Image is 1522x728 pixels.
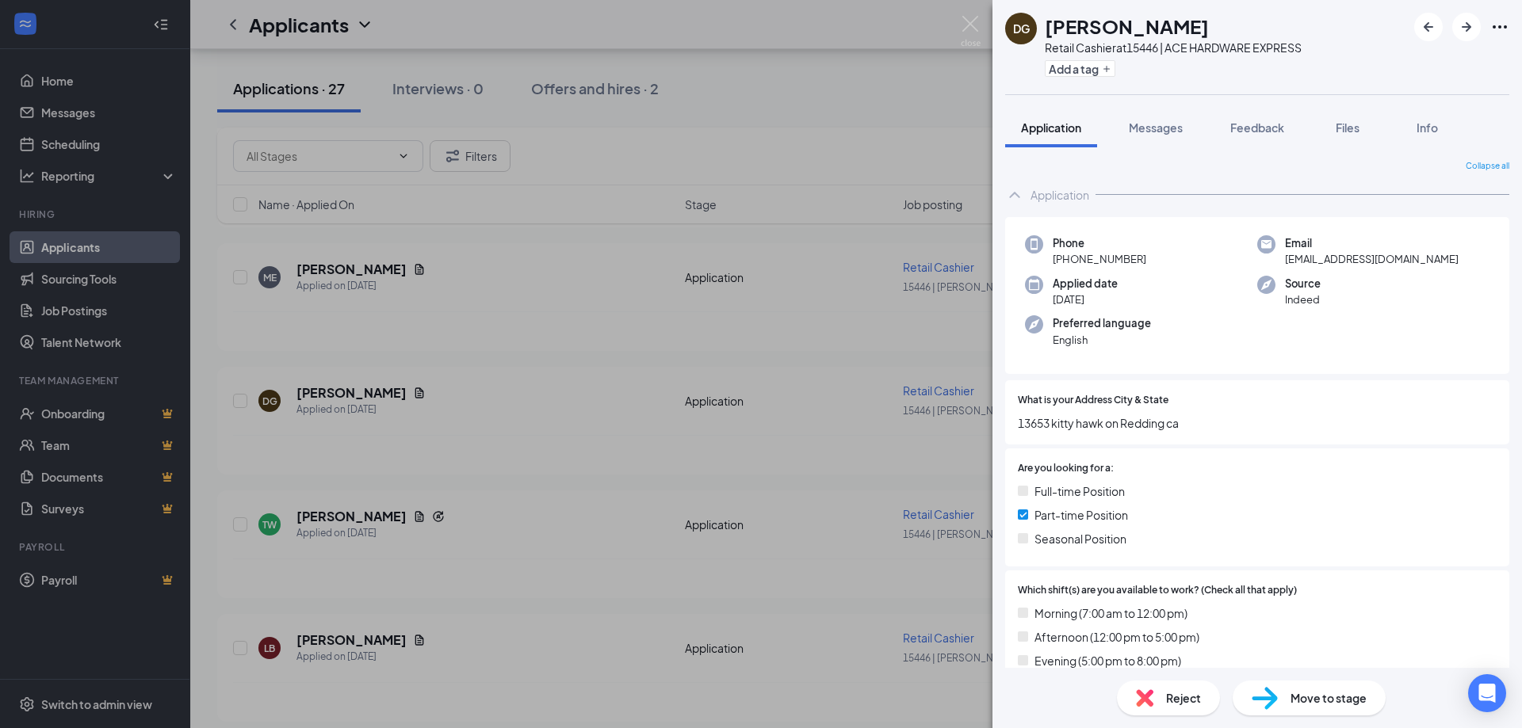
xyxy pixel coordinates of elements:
span: Collapse all [1466,160,1509,173]
span: Preferred language [1053,315,1151,331]
span: Full-time Position [1034,482,1125,500]
span: Messages [1129,120,1183,135]
span: English [1053,332,1151,348]
svg: ArrowLeftNew [1419,17,1438,36]
span: Application [1021,120,1081,135]
span: Afternoon (12:00 pm to 5:00 pm) [1034,628,1199,646]
span: Are you looking for a: [1018,461,1114,476]
span: Email [1285,235,1459,251]
span: Info [1417,120,1438,135]
span: Files [1336,120,1359,135]
span: Source [1285,276,1321,292]
span: [PHONE_NUMBER] [1053,251,1146,267]
span: Applied date [1053,276,1118,292]
span: Morning (7:00 am to 12:00 pm) [1034,604,1187,622]
button: ArrowLeftNew [1414,13,1443,41]
svg: Ellipses [1490,17,1509,36]
button: ArrowRight [1452,13,1481,41]
span: Seasonal Position [1034,530,1126,547]
svg: Plus [1102,64,1111,74]
div: Retail Cashier at 15446 | ACE HARDWARE EXPRESS [1045,40,1302,55]
div: Application [1031,187,1089,203]
span: Phone [1053,235,1146,251]
svg: ArrowRight [1457,17,1476,36]
span: Evening (5:00 pm to 8:00 pm) [1034,652,1181,669]
span: Reject [1166,689,1201,707]
span: Feedback [1230,120,1284,135]
span: Part-time Position [1034,506,1128,524]
span: [EMAIL_ADDRESS][DOMAIN_NAME] [1285,251,1459,267]
span: [DATE] [1053,292,1118,307]
h1: [PERSON_NAME] [1045,13,1209,40]
span: Which shift(s) are you available to work? (Check all that apply) [1018,583,1297,598]
div: Open Intercom Messenger [1468,674,1506,712]
svg: ChevronUp [1005,185,1024,204]
span: Move to stage [1291,689,1367,707]
span: Indeed [1285,292,1321,307]
button: PlusAdd a tag [1045,60,1115,77]
span: 13653 kitty hawk on Redding ca [1018,414,1497,432]
span: What is your Address City & State [1018,393,1168,408]
div: DG [1013,21,1030,36]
